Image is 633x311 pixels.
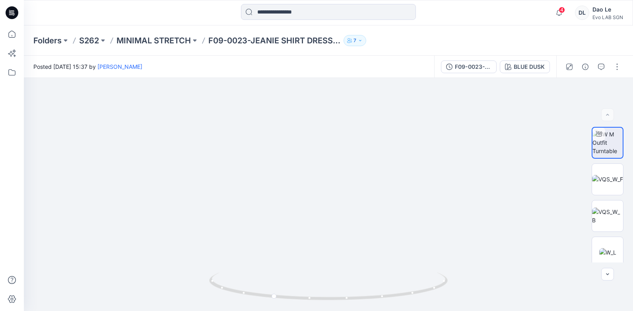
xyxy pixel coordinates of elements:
img: W_L [599,248,616,257]
img: VQS_W_F [592,175,623,183]
div: DL [575,6,589,20]
a: S262 [79,35,99,46]
span: Posted [DATE] 15:37 by [33,62,142,71]
img: BW M Outfit Turntable [592,130,623,155]
p: 7 [353,36,356,45]
div: BLUE DUSK [514,62,545,71]
a: [PERSON_NAME] [97,63,142,70]
button: Details [579,60,592,73]
button: 7 [344,35,366,46]
a: MINIMAL STRETCH [117,35,191,46]
div: Evo LAB SGN [592,14,623,20]
p: F09-0023-JEANIE SHIRT DRESS-MNMS [208,35,340,46]
img: VQS_W_B [592,208,623,224]
div: Dao Le [592,5,623,14]
div: F09-0023-JEANIE SHIRT DRESS [455,62,491,71]
button: BLUE DUSK [500,60,550,73]
button: F09-0023-JEANIE SHIRT DRESS [441,60,497,73]
span: 4 [559,7,565,13]
a: Folders [33,35,62,46]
